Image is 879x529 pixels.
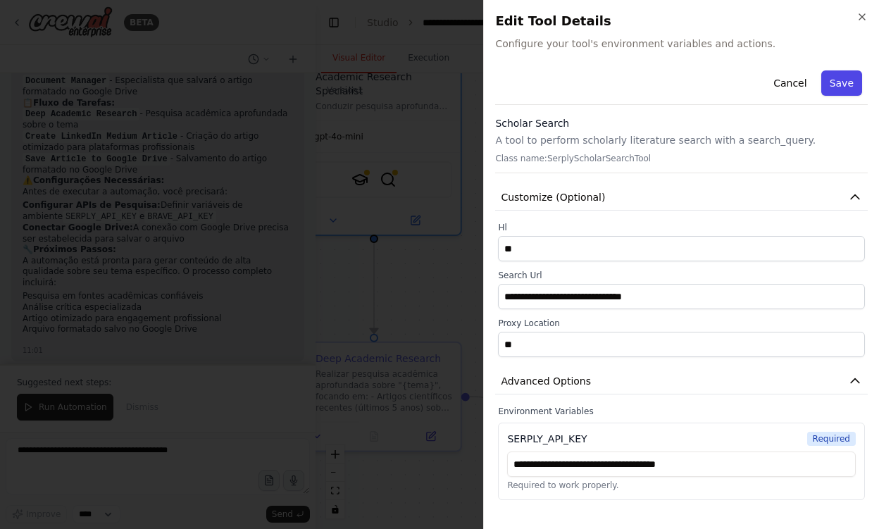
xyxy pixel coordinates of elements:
[495,153,868,164] p: Class name: SerplyScholarSearchTool
[507,480,856,491] p: Required to work properly.
[807,432,856,446] span: Required
[498,406,865,417] label: Environment Variables
[507,432,587,446] div: SERPLY_API_KEY
[495,11,868,31] h2: Edit Tool Details
[498,270,865,281] label: Search Url
[498,222,865,233] label: Hl
[501,374,591,388] span: Advanced Options
[495,133,868,147] p: A tool to perform scholarly literature search with a search_query.
[765,70,815,96] button: Cancel
[495,368,868,394] button: Advanced Options
[501,190,605,204] span: Customize (Optional)
[495,37,868,51] span: Configure your tool's environment variables and actions.
[498,318,865,329] label: Proxy Location
[495,116,868,130] h3: Scholar Search
[821,70,862,96] button: Save
[495,185,868,211] button: Customize (Optional)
